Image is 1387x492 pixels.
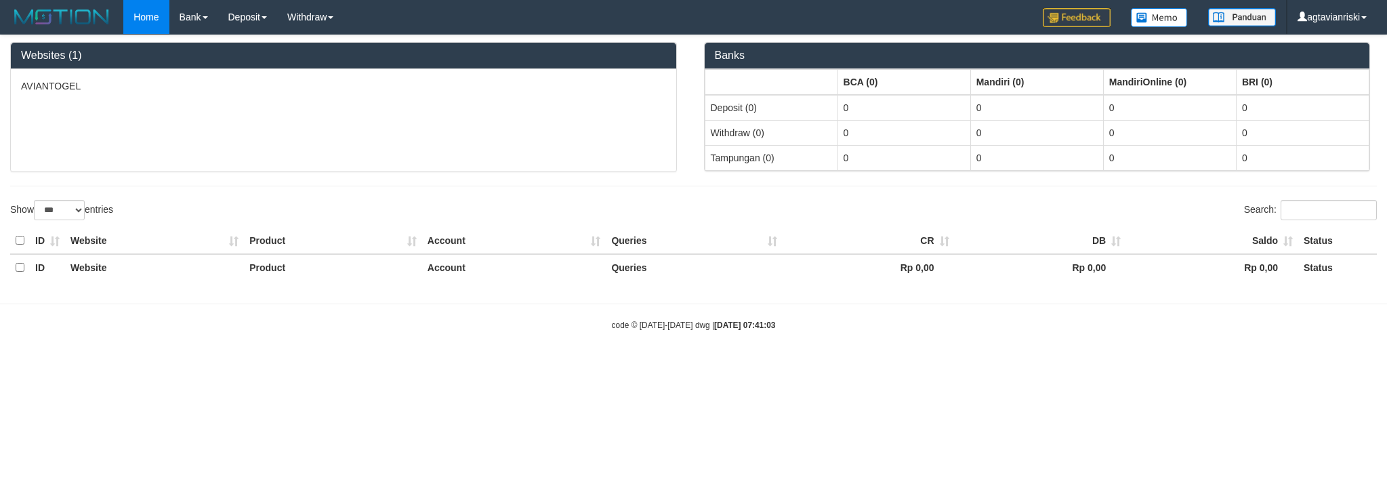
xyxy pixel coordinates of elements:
th: Status [1298,254,1377,281]
td: 0 [1236,120,1369,145]
p: AVIANTOGEL [21,79,666,93]
td: 0 [837,95,970,121]
th: DB [955,228,1127,254]
img: Feedback.jpg [1043,8,1111,27]
td: Tampungan (0) [705,145,837,170]
select: Showentries [34,200,85,220]
th: Website [65,228,244,254]
th: Account [422,254,606,281]
td: 0 [1103,95,1236,121]
th: Account [422,228,606,254]
th: Website [65,254,244,281]
th: Product [244,228,422,254]
td: Withdraw (0) [705,120,837,145]
td: Deposit (0) [705,95,837,121]
th: Queries [606,254,782,281]
td: 0 [1236,95,1369,121]
img: panduan.png [1208,8,1276,26]
label: Show entries [10,200,113,220]
td: 0 [1236,145,1369,170]
th: Rp 0,00 [1126,254,1298,281]
img: Button%20Memo.svg [1131,8,1188,27]
td: 0 [1103,120,1236,145]
td: 0 [1103,145,1236,170]
td: 0 [970,145,1103,170]
th: Queries [606,228,782,254]
label: Search: [1244,200,1377,220]
td: 0 [970,95,1103,121]
td: 0 [837,145,970,170]
th: CR [783,228,955,254]
th: Status [1298,228,1377,254]
th: Group: activate to sort column ascending [837,69,970,95]
th: Group: activate to sort column ascending [1103,69,1236,95]
strong: [DATE] 07:41:03 [714,321,775,330]
th: Saldo [1126,228,1298,254]
input: Search: [1281,200,1377,220]
td: 0 [837,120,970,145]
th: Group: activate to sort column ascending [1236,69,1369,95]
th: ID [30,254,65,281]
th: Product [244,254,422,281]
h3: Banks [715,49,1360,62]
h3: Websites (1) [21,49,666,62]
th: Group: activate to sort column ascending [970,69,1103,95]
th: ID [30,228,65,254]
td: 0 [970,120,1103,145]
small: code © [DATE]-[DATE] dwg | [612,321,776,330]
th: Rp 0,00 [955,254,1127,281]
th: Group: activate to sort column ascending [705,69,837,95]
img: MOTION_logo.png [10,7,113,27]
th: Rp 0,00 [783,254,955,281]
